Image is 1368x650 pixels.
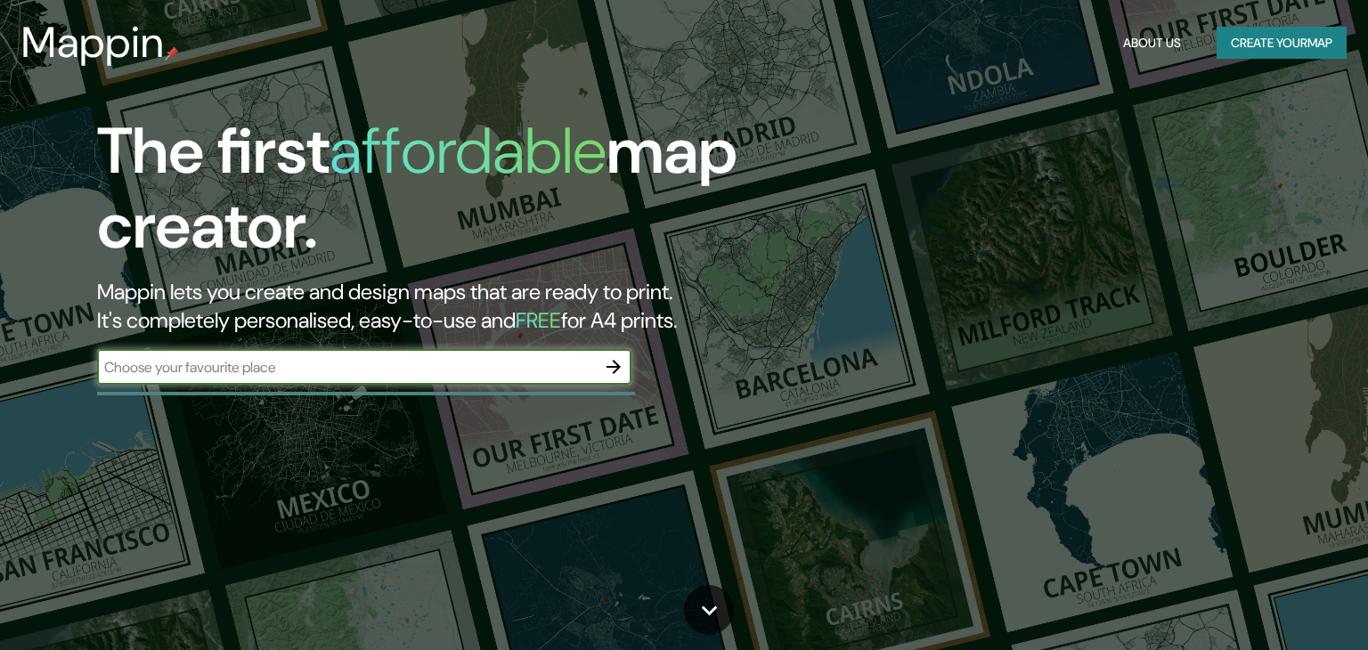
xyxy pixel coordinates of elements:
[165,46,179,61] img: mappin-pin
[97,278,781,335] h2: Mappin lets you create and design maps that are ready to print. It's completely personalised, eas...
[97,114,781,278] h1: The first map creator.
[330,110,607,192] h1: affordable
[1217,27,1347,60] button: Create yourmap
[516,306,561,334] h5: FREE
[1116,27,1188,60] button: About Us
[97,357,596,378] input: Choose your favourite place
[21,18,165,68] h3: Mappin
